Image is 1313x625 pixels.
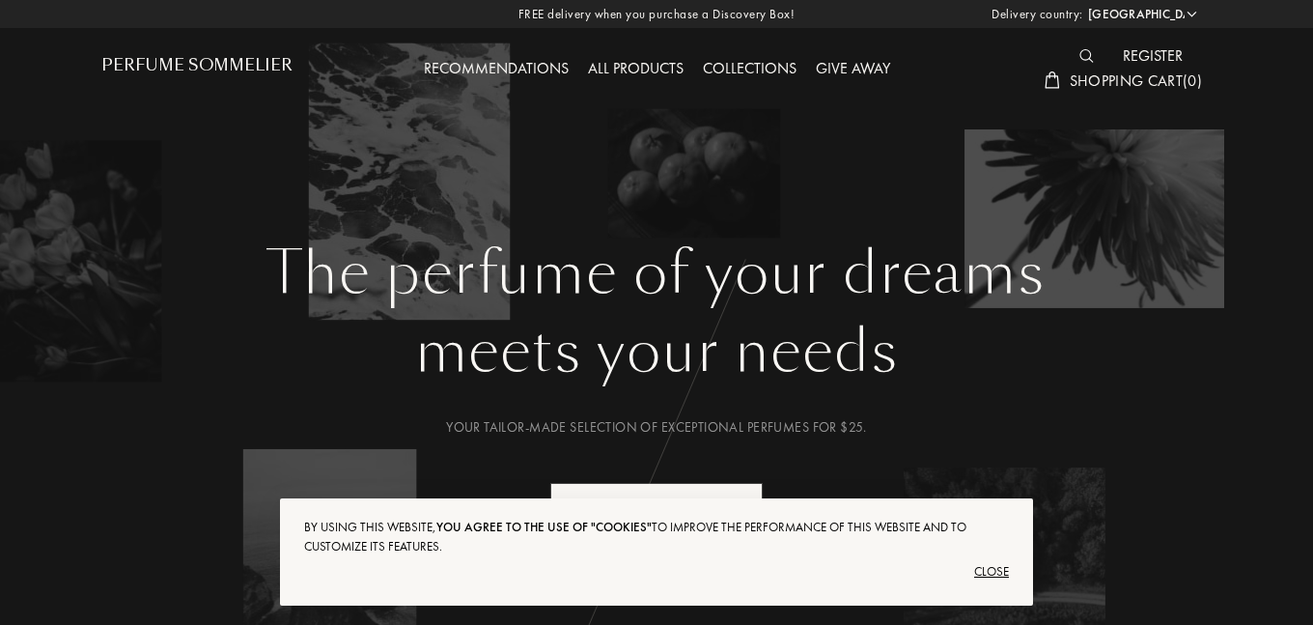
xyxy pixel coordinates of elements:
[715,495,754,533] div: animation
[424,58,569,78] font: Recommendations
[992,6,1083,22] font: Delivery country:
[415,311,899,391] font: meets your needs
[101,54,293,76] font: Perfume Sommelier
[446,418,867,436] font: Your tailor-made selection of exceptional perfumes for $25.
[1070,71,1183,91] font: Shopping cart
[101,56,293,82] a: Perfume Sommelier
[1079,49,1094,63] img: search_icn_white.svg
[1113,45,1192,66] a: Register
[436,519,652,535] font: you agree to the use of "cookies"
[1183,71,1187,91] font: (
[1123,45,1183,66] font: Register
[974,563,1009,580] font: Close
[414,58,578,78] a: Recommendations
[578,58,693,78] a: All products
[536,483,777,548] a: Find my perfumeanimation
[304,519,436,535] font: By using this website,
[518,6,796,22] font: FREE delivery when you purchase a Discovery Box!
[588,58,684,78] font: All products
[703,58,796,78] font: Collections
[816,58,890,78] font: Give away
[267,233,1046,313] font: The perfume of your dreams
[693,58,806,78] a: Collections
[1197,71,1202,91] font: )
[1187,71,1196,91] font: 0
[1045,71,1060,89] img: cart_white.svg
[806,58,900,78] a: Give away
